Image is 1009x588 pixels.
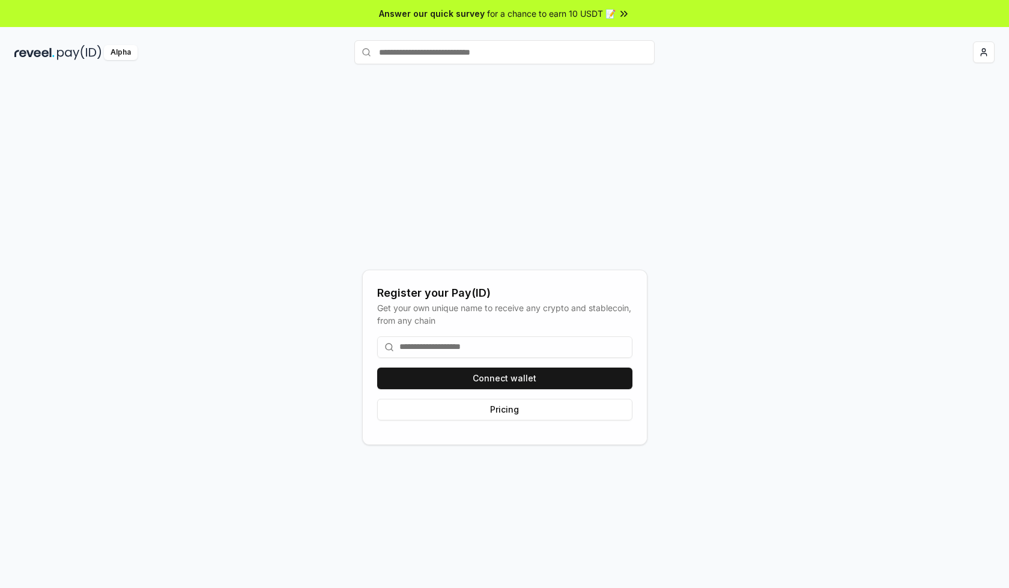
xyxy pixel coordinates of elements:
[379,7,485,20] span: Answer our quick survey
[377,302,632,327] div: Get your own unique name to receive any crypto and stablecoin, from any chain
[487,7,616,20] span: for a chance to earn 10 USDT 📝
[57,45,102,60] img: pay_id
[377,368,632,389] button: Connect wallet
[377,285,632,302] div: Register your Pay(ID)
[104,45,138,60] div: Alpha
[14,45,55,60] img: reveel_dark
[377,399,632,420] button: Pricing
